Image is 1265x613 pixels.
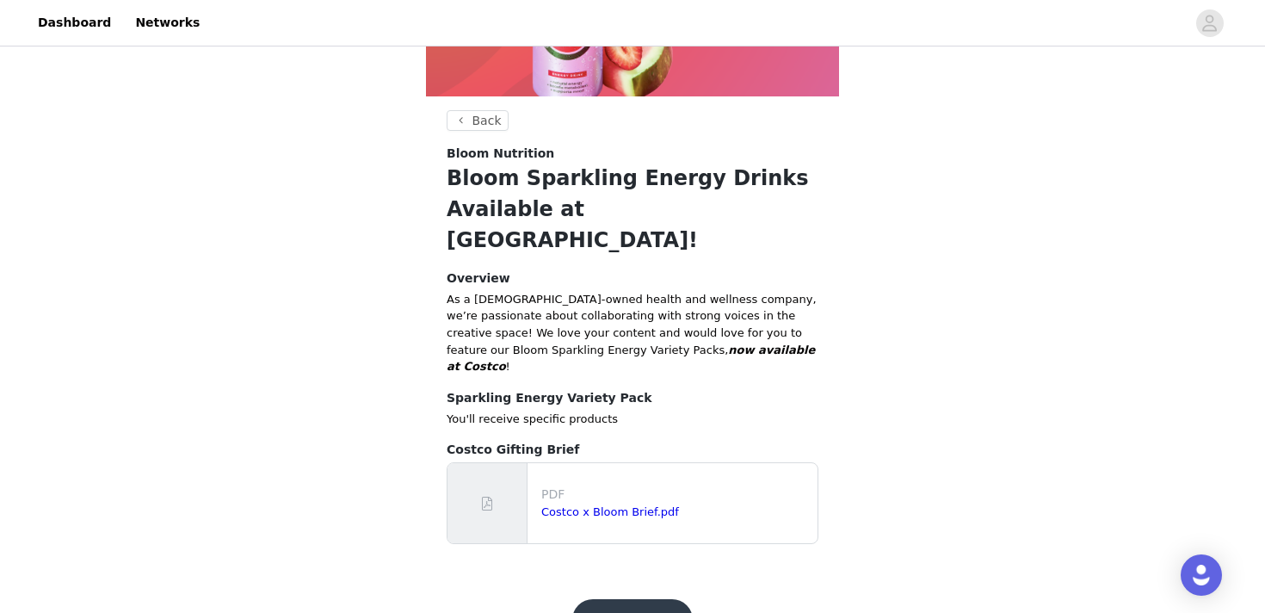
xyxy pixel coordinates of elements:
p: PDF [541,486,811,504]
h1: Bloom Sparkling Energy Drinks Available at [GEOGRAPHIC_DATA]! [447,163,818,256]
p: You'll receive specific products [447,411,818,428]
h4: Costco Gifting Brief [447,441,818,459]
a: Networks [125,3,210,42]
div: Open Intercom Messenger [1181,554,1222,596]
a: Dashboard [28,3,121,42]
span: Bloom Nutrition [447,145,554,163]
button: Back [447,110,509,131]
p: As a [DEMOGRAPHIC_DATA]-owned health and wellness company, we’re passionate about collaborating w... [447,291,818,375]
div: avatar [1201,9,1218,37]
a: Costco x Bloom Brief.pdf [541,505,679,518]
h4: Sparkling Energy Variety Pack [447,389,818,407]
h4: Overview [447,269,818,288]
